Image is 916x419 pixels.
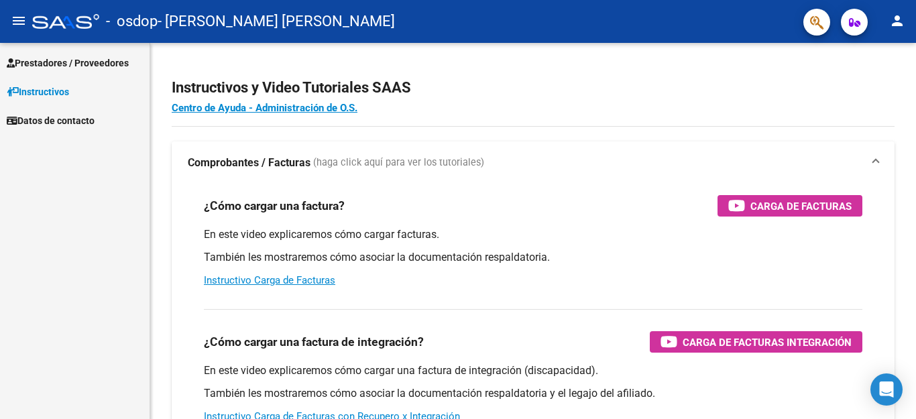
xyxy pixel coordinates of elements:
p: También les mostraremos cómo asociar la documentación respaldatoria y el legajo del afiliado. [204,386,862,401]
p: En este video explicaremos cómo cargar una factura de integración (discapacidad). [204,363,862,378]
span: Carga de Facturas [750,198,852,215]
h3: ¿Cómo cargar una factura? [204,196,345,215]
a: Instructivo Carga de Facturas [204,274,335,286]
a: Centro de Ayuda - Administración de O.S. [172,102,357,114]
button: Carga de Facturas [718,195,862,217]
span: Carga de Facturas Integración [683,334,852,351]
h2: Instructivos y Video Tutoriales SAAS [172,75,895,101]
mat-expansion-panel-header: Comprobantes / Facturas (haga click aquí para ver los tutoriales) [172,141,895,184]
span: - osdop [106,7,158,36]
h3: ¿Cómo cargar una factura de integración? [204,333,424,351]
span: Datos de contacto [7,113,95,128]
p: También les mostraremos cómo asociar la documentación respaldatoria. [204,250,862,265]
p: En este video explicaremos cómo cargar facturas. [204,227,862,242]
mat-icon: menu [11,13,27,29]
strong: Comprobantes / Facturas [188,156,310,170]
span: Instructivos [7,84,69,99]
span: (haga click aquí para ver los tutoriales) [313,156,484,170]
span: Prestadores / Proveedores [7,56,129,70]
div: Open Intercom Messenger [870,373,903,406]
span: - [PERSON_NAME] [PERSON_NAME] [158,7,395,36]
mat-icon: person [889,13,905,29]
button: Carga de Facturas Integración [650,331,862,353]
